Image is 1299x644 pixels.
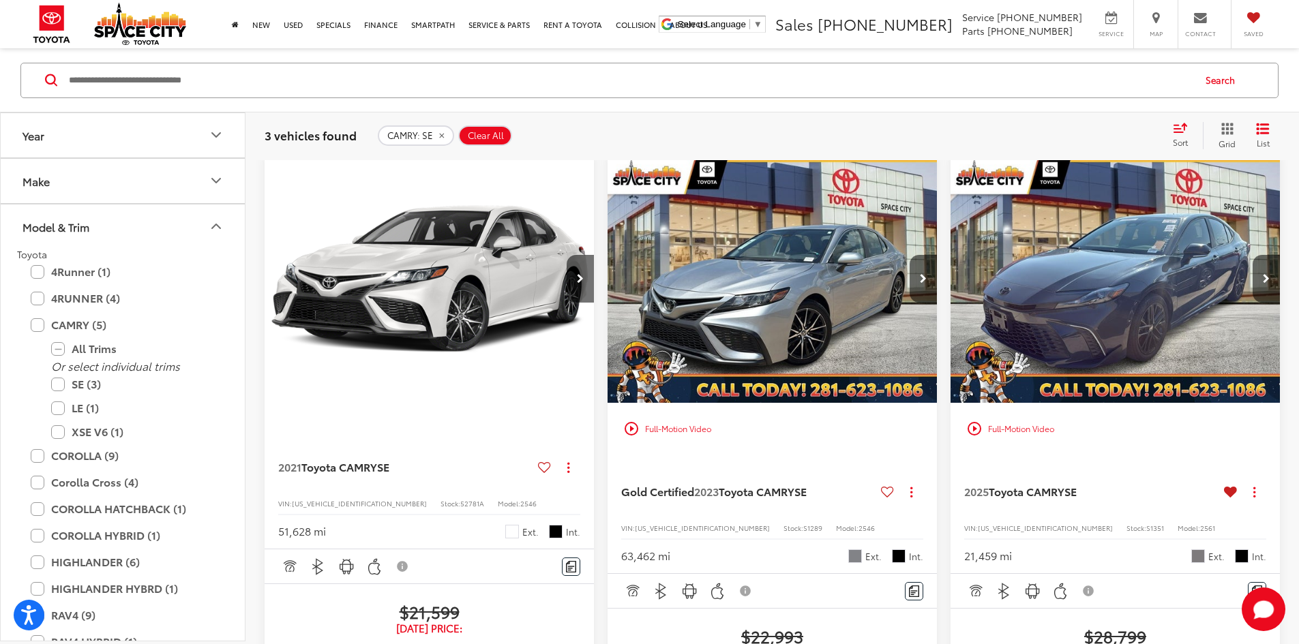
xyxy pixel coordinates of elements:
button: Next image [1253,255,1280,303]
i: Or select individual trims [51,358,180,373]
img: 2021 Toyota CAMRY SE SEDAN FWD [264,155,595,404]
a: 2021Toyota CAMRYSE [278,459,533,474]
span: [DATE] Price: [278,622,580,635]
span: 2561 [1200,523,1215,533]
button: Comments [1248,582,1266,600]
button: Next image [567,255,594,303]
img: Adaptive Cruise Control [967,583,984,600]
div: Model & Trim [208,218,224,234]
span: [PHONE_NUMBER] [818,13,953,35]
span: dropdown dots [910,487,912,497]
label: COROLLA (9) [31,444,215,467]
a: Gold Certified2023Toyota CAMRYSE [621,484,876,499]
div: Make [208,172,224,189]
span: Model: [498,498,520,508]
div: Model & Trim [23,219,89,232]
span: S1289 [803,523,822,533]
span: Int. [1252,550,1266,563]
div: 63,462 mi [621,548,670,564]
span: VIN: [621,523,635,533]
input: Search by Make, Model, or Keyword [68,63,1193,96]
span: Gradient Black [892,549,906,563]
button: Next image [910,255,937,303]
span: Ext. [1208,550,1225,563]
span: Model: [1178,523,1200,533]
span: Map [1141,29,1171,38]
img: Android Auto [338,558,355,575]
span: Ext. [865,550,882,563]
div: Year [23,128,44,141]
span: VIN: [278,498,292,508]
label: 4Runner (1) [31,260,215,283]
span: Service [962,10,994,24]
span: Parts [962,24,985,37]
img: Android Auto [1024,583,1041,600]
span: $21,599 [278,601,580,622]
img: Bluetooth® [310,558,327,575]
button: View Disclaimer [734,577,758,605]
span: List [1256,136,1270,148]
img: Apple CarPlay [709,583,726,600]
label: HIGHLANDER (6) [31,550,215,574]
span: 3 vehicles found [265,126,357,142]
button: Actions [1242,480,1266,504]
button: List View [1246,121,1280,149]
img: Space City Toyota [94,3,186,45]
span: Toyota CAMRY [719,483,794,499]
label: COROLLA HYBRID (1) [31,523,215,547]
span: SE [794,483,807,499]
label: LE (1) [51,396,215,420]
button: Clear All [458,125,512,145]
span: Model: [836,523,858,533]
span: S1351 [1146,523,1164,533]
div: Make [23,174,50,187]
span: Sales [775,13,813,35]
span: Stock: [441,498,460,508]
span: [US_VEHICLE_IDENTIFICATION_NUMBER] [635,523,770,533]
span: [US_VEHICLE_IDENTIFICATION_NUMBER] [292,498,427,508]
span: Clear All [468,129,504,140]
span: [PHONE_NUMBER] [987,24,1073,37]
button: View Disclaimer [1077,577,1101,605]
div: 2023 Toyota CAMRY SE 0 [607,155,938,403]
button: Model & TrimModel & Trim [1,204,246,248]
a: 2025Toyota CAMRYSE [964,484,1219,499]
span: Select Language [678,19,746,29]
label: COROLLA HATCHBACK (1) [31,497,215,521]
span: Black [1235,549,1249,563]
span: Celestial Silver Metallic [848,549,862,563]
div: 51,628 mi [278,523,326,539]
img: Bluetooth® [996,583,1013,600]
svg: Start Chat [1242,587,1285,631]
a: Select Language​ [678,19,762,29]
span: Contact [1185,29,1216,38]
a: 2023 Toyota CAMRY SE SEDAN FWD2023 Toyota CAMRY SE SEDAN FWD2023 Toyota CAMRY SE SEDAN FWD2023 To... [607,155,938,403]
label: All Trims [51,337,215,361]
a: 2021 Toyota CAMRY SE SEDAN FWD2021 Toyota CAMRY SE SEDAN FWD2021 Toyota CAMRY SE SEDAN FWD2021 To... [264,155,595,403]
img: Adaptive Cruise Control [624,583,641,600]
span: 2546 [520,498,537,508]
span: Service [1096,29,1126,38]
img: 2023 Toyota CAMRY SE SEDAN FWD [607,155,938,404]
span: Int. [566,525,580,538]
img: Comments [1252,585,1263,597]
span: SE [1064,483,1077,499]
span: VIN: [964,523,978,533]
div: 21,459 mi [964,548,1012,564]
button: View Disclaimer [391,552,415,581]
img: Apple CarPlay [1052,583,1069,600]
span: 2025 [964,483,989,499]
div: 2021 Toyota CAMRY SE 0 [264,155,595,403]
img: Comments [566,561,577,572]
span: Gold Certified [621,483,694,499]
button: Select sort value [1166,121,1203,149]
img: Comments [909,585,920,597]
span: dropdown dots [1253,487,1255,497]
button: Grid View [1203,121,1246,149]
span: 2021 [278,459,301,474]
img: Adaptive Cruise Control [281,558,298,575]
span: Int. [909,550,923,563]
span: Black [549,525,563,538]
